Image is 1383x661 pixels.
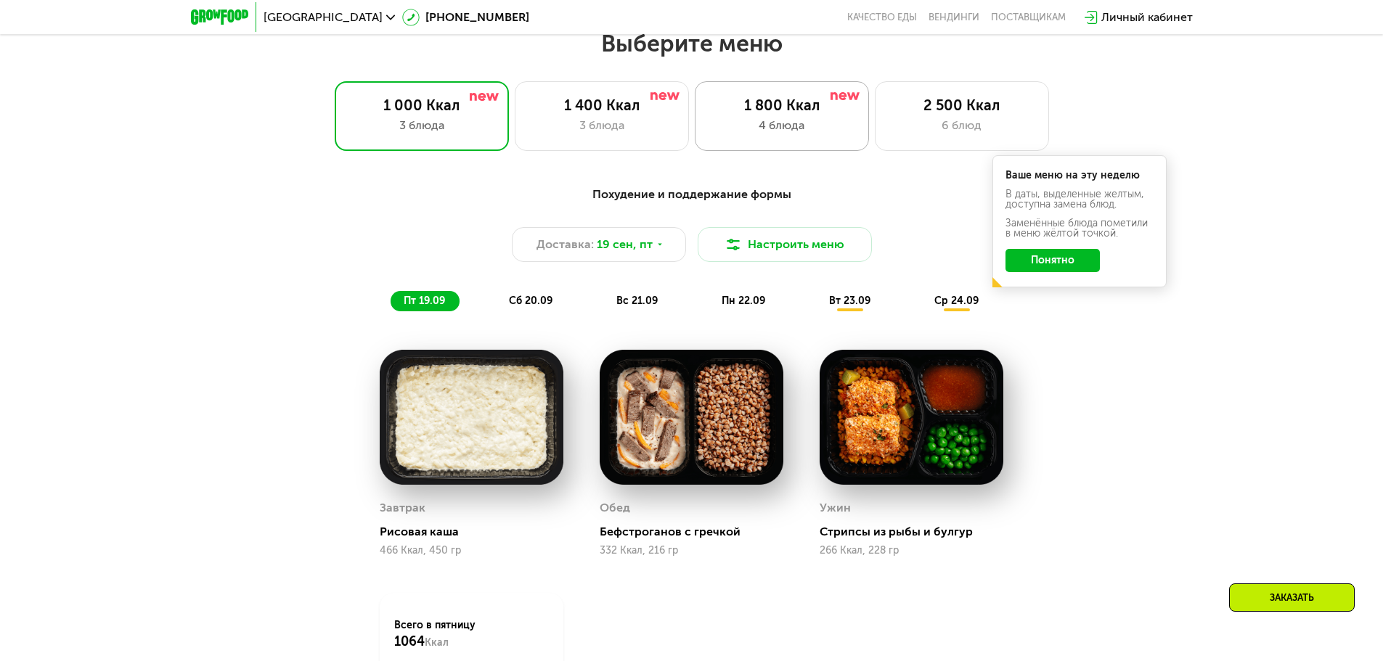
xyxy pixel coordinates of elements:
[722,295,765,307] span: пн 22.09
[1005,249,1100,272] button: Понятно
[530,97,674,114] div: 1 400 Ккал
[46,29,1337,58] h2: Выберите меню
[600,545,783,557] div: 332 Ккал, 216 гр
[394,633,425,649] span: 1064
[264,12,383,23] span: [GEOGRAPHIC_DATA]
[820,525,1015,539] div: Стрипсы из рыбы и булгур
[710,117,854,134] div: 4 блюда
[1005,189,1154,210] div: В даты, выделенные желтым, доступна замена блюд.
[820,497,851,519] div: Ужин
[710,97,854,114] div: 1 800 Ккал
[890,97,1034,114] div: 2 500 Ккал
[829,295,870,307] span: вт 23.09
[537,236,594,253] span: Доставка:
[991,12,1066,23] div: поставщикам
[847,12,917,23] a: Качество еды
[616,295,658,307] span: вс 21.09
[404,295,445,307] span: пт 19.09
[509,295,552,307] span: сб 20.09
[350,97,494,114] div: 1 000 Ккал
[425,636,449,649] span: Ккал
[1101,9,1193,26] div: Личный кабинет
[1005,171,1154,181] div: Ваше меню на эту неделю
[890,117,1034,134] div: 6 блюд
[698,227,872,262] button: Настроить меню
[380,525,575,539] div: Рисовая каша
[600,525,795,539] div: Бефстроганов с гречкой
[530,117,674,134] div: 3 блюда
[820,545,1003,557] div: 266 Ккал, 228 гр
[394,618,549,650] div: Всего в пятницу
[1229,583,1355,612] div: Заказать
[597,236,653,253] span: 19 сен, пт
[929,12,979,23] a: Вендинги
[380,545,563,557] div: 466 Ккал, 450 гр
[262,186,1122,204] div: Похудение и поддержание формы
[934,295,979,307] span: ср 24.09
[380,497,425,519] div: Завтрак
[600,497,630,519] div: Обед
[350,117,494,134] div: 3 блюда
[402,9,529,26] a: [PHONE_NUMBER]
[1005,218,1154,239] div: Заменённые блюда пометили в меню жёлтой точкой.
